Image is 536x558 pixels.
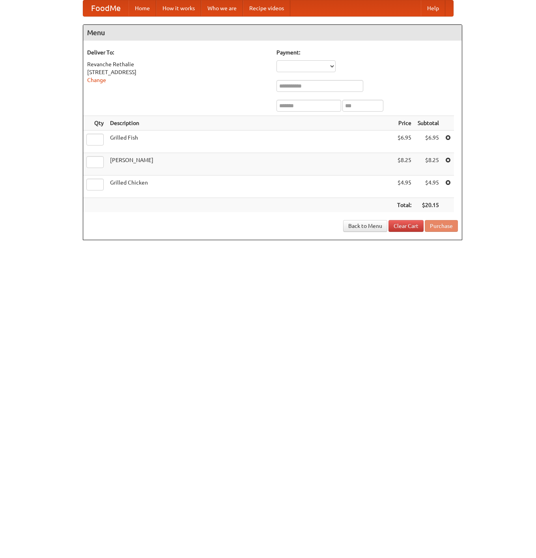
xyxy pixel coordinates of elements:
[83,25,462,41] h4: Menu
[394,153,415,175] td: $8.25
[243,0,290,16] a: Recipe videos
[415,175,442,198] td: $4.95
[201,0,243,16] a: Who we are
[107,153,394,175] td: [PERSON_NAME]
[129,0,156,16] a: Home
[394,131,415,153] td: $6.95
[394,116,415,131] th: Price
[156,0,201,16] a: How it works
[394,175,415,198] td: $4.95
[87,68,269,76] div: [STREET_ADDRESS]
[388,220,424,232] a: Clear Cart
[394,198,415,213] th: Total:
[343,220,387,232] a: Back to Menu
[107,131,394,153] td: Grilled Fish
[87,60,269,68] div: Revanche Rethalie
[107,116,394,131] th: Description
[415,198,442,213] th: $20.15
[83,116,107,131] th: Qty
[421,0,445,16] a: Help
[107,175,394,198] td: Grilled Chicken
[415,153,442,175] td: $8.25
[425,220,458,232] button: Purchase
[83,0,129,16] a: FoodMe
[87,77,106,83] a: Change
[276,49,458,56] h5: Payment:
[415,131,442,153] td: $6.95
[87,49,269,56] h5: Deliver To:
[415,116,442,131] th: Subtotal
